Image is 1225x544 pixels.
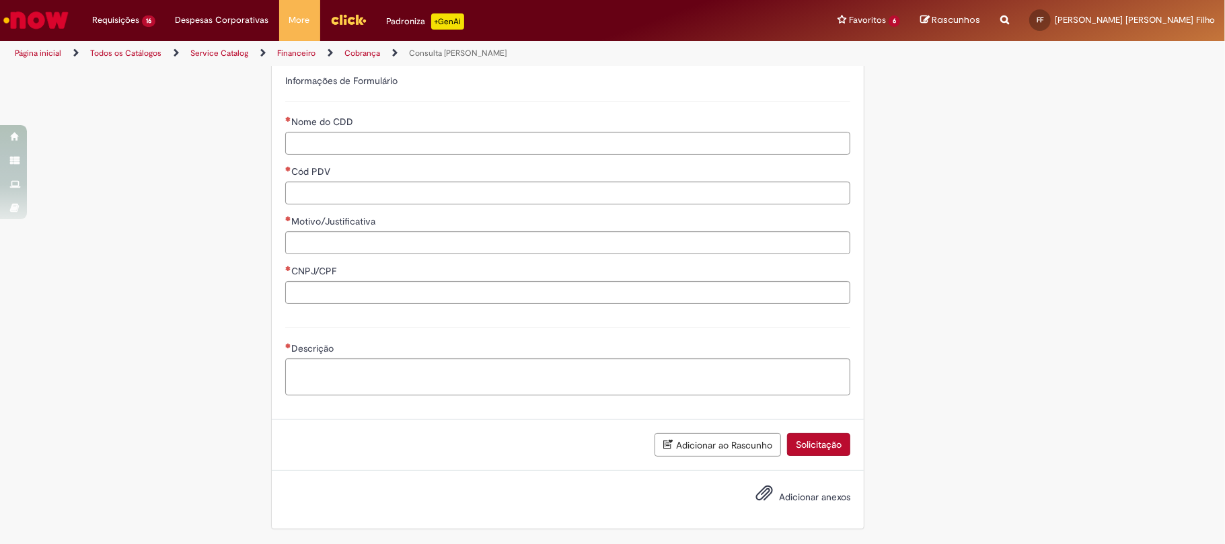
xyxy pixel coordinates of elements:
span: Cód PDV [291,165,333,178]
div: Padroniza [387,13,464,30]
span: Adicionar anexos [779,491,850,503]
a: Cobrança [344,48,380,59]
span: Necessários [285,166,291,171]
span: Despesas Corporativas [176,13,269,27]
a: Página inicial [15,48,61,59]
img: click_logo_yellow_360x200.png [330,9,367,30]
span: 16 [142,15,155,27]
button: Solicitação [787,433,850,456]
a: Todos os Catálogos [90,48,161,59]
label: Informações de Formulário [285,75,398,87]
input: Cód PDV [285,182,850,204]
input: Motivo/Justificativa [285,231,850,254]
span: Descrição [291,342,336,354]
img: ServiceNow [1,7,71,34]
span: Necessários [285,216,291,221]
a: Consulta [PERSON_NAME] [409,48,507,59]
span: Nome do CDD [291,116,356,128]
span: Necessários [285,116,291,122]
a: Rascunhos [920,14,980,27]
a: Service Catalog [190,48,248,59]
textarea: Descrição [285,358,850,395]
span: Requisições [92,13,139,27]
span: Necessários [285,343,291,348]
a: Financeiro [277,48,315,59]
button: Adicionar anexos [752,481,776,512]
span: [PERSON_NAME] [PERSON_NAME] Filho [1055,14,1215,26]
input: CNPJ/CPF [285,281,850,304]
span: CNPJ/CPF [291,265,339,277]
button: Adicionar ao Rascunho [655,433,781,457]
span: Rascunhos [932,13,980,26]
p: +GenAi [431,13,464,30]
span: Motivo/Justificativa [291,215,378,227]
span: Necessários [285,266,291,271]
input: Nome do CDD [285,132,850,155]
span: More [289,13,310,27]
span: Favoritos [849,13,886,27]
span: 6 [889,15,900,27]
span: FF [1037,15,1043,24]
ul: Trilhas de página [10,41,807,66]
